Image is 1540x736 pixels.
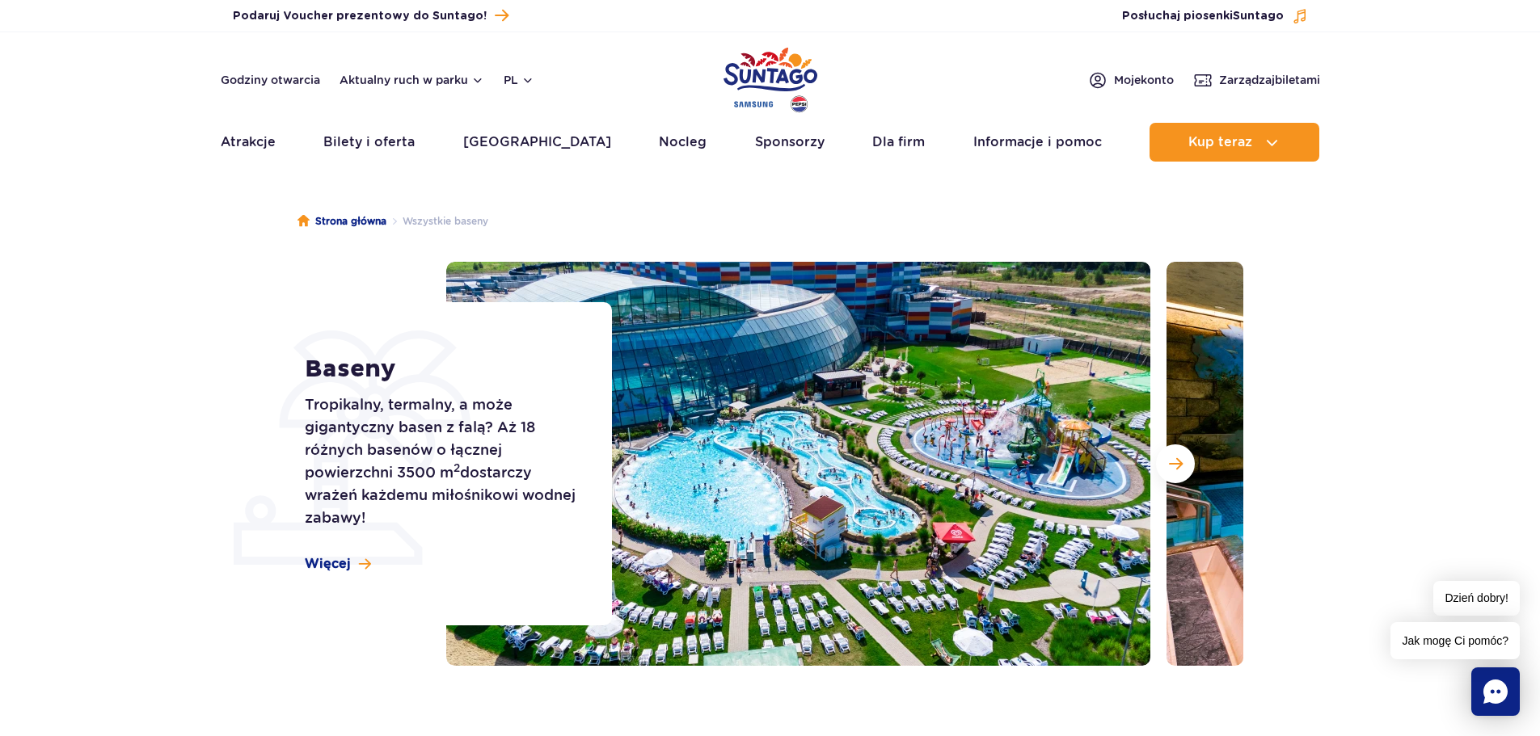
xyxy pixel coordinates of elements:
span: Dzień dobry! [1433,581,1520,616]
a: Informacje i pomoc [973,123,1102,162]
button: pl [504,72,534,88]
a: Atrakcje [221,123,276,162]
a: Mojekonto [1088,70,1174,90]
a: Więcej [305,555,371,573]
span: Posłuchaj piosenki [1122,8,1284,24]
a: Park of Poland [724,40,817,115]
div: Chat [1471,667,1520,716]
span: Kup teraz [1188,135,1252,149]
p: Tropikalny, termalny, a może gigantyczny basen z falą? Aż 18 różnych basenów o łącznej powierzchn... [305,393,576,529]
sup: 2 [454,461,460,474]
span: Więcej [305,555,351,573]
button: Kup teraz [1150,123,1319,162]
a: Nocleg [659,123,707,162]
a: Dla firm [872,123,925,162]
a: Podaruj Voucher prezentowy do Suntago! [233,5,508,27]
span: Suntago [1233,11,1284,22]
a: Sponsorzy [755,123,825,162]
button: Aktualny ruch w parku [340,74,484,86]
a: Strona główna [297,213,386,229]
img: Zewnętrzna część Suntago z basenami i zjeżdżalniami, otoczona leżakami i zielenią [446,262,1150,666]
span: Jak mogę Ci pomóc? [1390,622,1520,659]
a: [GEOGRAPHIC_DATA] [463,123,611,162]
button: Następny slajd [1156,444,1195,483]
a: Godziny otwarcia [221,72,320,88]
span: Moje konto [1114,72,1174,88]
li: Wszystkie baseny [386,213,488,229]
h1: Baseny [305,355,576,384]
button: Posłuchaj piosenkiSuntago [1122,8,1308,24]
a: Bilety i oferta [323,123,415,162]
a: Zarządzajbiletami [1193,70,1320,90]
span: Podaruj Voucher prezentowy do Suntago! [233,8,487,24]
span: Zarządzaj biletami [1219,72,1320,88]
